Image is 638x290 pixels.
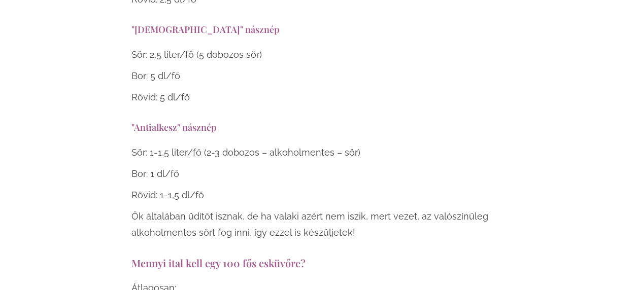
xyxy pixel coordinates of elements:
[131,166,507,182] p: Bor: 1 dl/fő
[131,68,507,84] p: Bor: 5 dl/fő
[131,47,507,63] p: Sör: 2,5 liter/fő (5 dobozos sör)
[131,144,507,161] p: Sör: 1-1,5 liter/fő (2-3 dobozos – alkoholmentes – sör)
[131,89,507,105] p: Rövid: 5 dl/fő
[131,187,507,203] p: Rövid: 1-1,5 dl/fő
[131,23,507,37] h5: "[DEMOGRAPHIC_DATA]" násznép
[131,121,507,134] h5: "Antialkesz" násznép
[131,256,507,270] h3: Mennyi ital kell egy 100 fős esküvőre?
[131,208,507,241] p: Ők általában üdítőt isznak, de ha valaki azért nem iszik, mert vezet, az valószínűleg alkoholment...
